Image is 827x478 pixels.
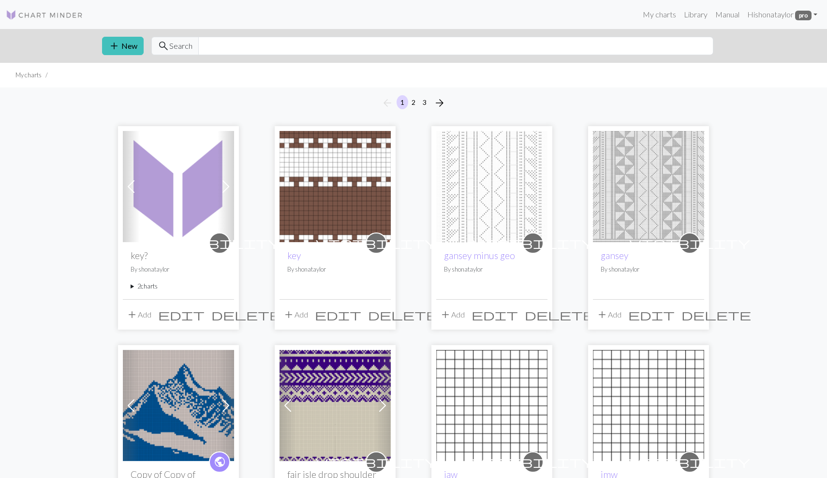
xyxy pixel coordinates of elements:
[408,95,419,109] button: 2
[434,96,445,110] span: arrow_forward
[311,305,365,324] button: Edit
[6,9,83,21] img: Logo
[711,5,743,24] a: Manual
[436,400,547,409] a: jaw
[629,235,750,250] span: visibility
[315,308,361,321] span: edit
[593,131,704,242] img: gansey
[444,265,540,274] p: By shonataylor
[681,308,751,321] span: delete
[397,95,408,109] button: 1
[629,452,750,472] i: private
[525,308,594,321] span: delete
[158,308,205,321] span: edit
[159,233,280,253] i: private
[283,308,295,321] span: add
[639,5,680,24] a: My charts
[378,95,449,111] nav: Page navigation
[123,131,234,242] img: key?
[316,233,437,253] i: private
[159,235,280,250] span: visibility
[444,250,515,261] a: gansey minus geo
[472,309,518,320] i: Edit
[316,454,437,469] span: visibility
[795,11,812,20] span: pro
[628,308,675,321] span: edit
[280,400,391,409] a: fair isle drop shoulder
[280,305,311,324] button: Add
[596,308,608,321] span: add
[593,350,704,461] img: jmw
[287,250,301,261] a: key
[601,250,628,261] a: gansey
[280,350,391,461] img: fair isle drop shoulder
[315,309,361,320] i: Edit
[131,250,226,261] h2: key?
[473,454,593,469] span: visibility
[593,305,625,324] button: Add
[468,305,521,324] button: Edit
[601,265,696,274] p: By shonataylor
[280,131,391,242] img: key
[316,235,437,250] span: visibility
[108,39,120,53] span: add
[123,305,155,324] button: Add
[211,308,281,321] span: delete
[434,97,445,109] i: Next
[521,305,598,324] button: Delete
[680,5,711,24] a: Library
[419,95,430,109] button: 3
[593,400,704,409] a: jmw
[365,305,441,324] button: Delete
[280,181,391,190] a: key
[368,308,438,321] span: delete
[214,454,226,469] span: public
[131,265,226,274] p: By shonataylor
[316,452,437,472] i: private
[629,454,750,469] span: visibility
[209,451,230,473] a: public
[472,308,518,321] span: edit
[436,350,547,461] img: jaw
[628,309,675,320] i: Edit
[440,308,451,321] span: add
[743,5,821,24] a: Hishonataylor pro
[473,235,593,250] span: visibility
[131,282,226,291] summary: 2charts
[102,37,144,55] button: New
[123,181,234,190] a: key?
[208,305,284,324] button: Delete
[593,181,704,190] a: gansey
[629,233,750,253] i: private
[158,39,169,53] span: search
[473,233,593,253] i: private
[678,305,754,324] button: Delete
[123,400,234,409] a: Mountain
[430,95,449,111] button: Next
[126,308,138,321] span: add
[625,305,678,324] button: Edit
[155,305,208,324] button: Edit
[15,71,42,80] li: My charts
[123,350,234,461] img: Mountain
[473,452,593,472] i: private
[436,305,468,324] button: Add
[436,131,547,242] img: gansey
[287,265,383,274] p: By shonataylor
[436,181,547,190] a: gansey
[158,309,205,320] i: Edit
[214,452,226,472] i: public
[169,40,192,52] span: Search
